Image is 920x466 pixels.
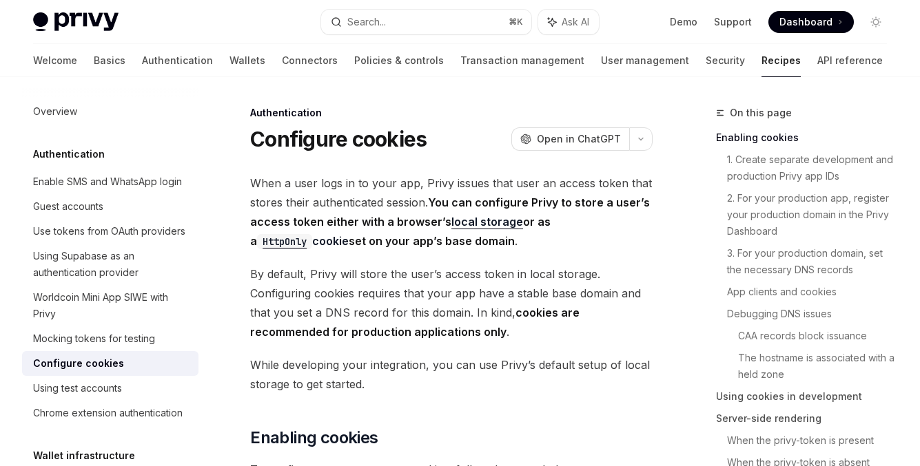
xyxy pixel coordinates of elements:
a: local storage [451,215,523,229]
span: Ask AI [562,15,589,29]
div: Use tokens from OAuth providers [33,223,185,240]
a: Connectors [282,44,338,77]
span: While developing your integration, you can use Privy’s default setup of local storage to get star... [250,355,653,394]
div: Authentication [250,106,653,120]
a: Server-side rendering [716,407,898,430]
a: When the privy-token is present [727,430,898,452]
span: ⌘ K [509,17,523,28]
a: Basics [94,44,125,77]
a: Transaction management [460,44,584,77]
a: Use tokens from OAuth providers [22,219,198,244]
button: Ask AI [538,10,599,34]
a: Using Supabase as an authentication provider [22,244,198,285]
span: On this page [730,105,792,121]
a: Mocking tokens for testing [22,326,198,351]
a: Support [714,15,752,29]
div: Guest accounts [33,198,103,215]
a: 3. For your production domain, set the necessary DNS records [727,242,898,281]
a: Recipes [761,44,801,77]
a: User management [601,44,689,77]
a: Configure cookies [22,351,198,376]
a: Enable SMS and WhatsApp login [22,169,198,194]
a: App clients and cookies [727,281,898,303]
a: The hostname is associated with a held zone [738,347,898,385]
strong: You can configure Privy to store a user’s access token either with a browser’s or as a set on you... [250,195,650,248]
a: Guest accounts [22,194,198,219]
img: light logo [33,12,119,32]
button: Open in ChatGPT [511,127,629,151]
a: Using cookies in development [716,385,898,407]
span: Enabling cookies [250,427,378,449]
div: Enable SMS and WhatsApp login [33,173,182,190]
span: Dashboard [779,15,832,29]
h1: Configure cookies [250,127,427,151]
div: Mocking tokens for testing [33,330,155,347]
button: Toggle dark mode [865,11,887,33]
a: Security [706,44,745,77]
a: Enabling cookies [716,127,898,149]
div: Configure cookies [33,355,124,372]
a: Welcome [33,44,77,77]
button: Search...⌘K [321,10,531,34]
a: Chrome extension authentication [22,401,198,425]
a: Authentication [142,44,213,77]
code: HttpOnly [257,234,312,249]
span: By default, Privy will store the user’s access token in local storage. Configuring cookies requir... [250,264,653,341]
div: Worldcoin Mini App SIWE with Privy [33,289,190,322]
a: Using test accounts [22,376,198,401]
span: Open in ChatGPT [537,132,621,146]
a: Dashboard [768,11,854,33]
a: Worldcoin Mini App SIWE with Privy [22,285,198,326]
a: Wallets [229,44,265,77]
a: Overview [22,99,198,124]
div: Using test accounts [33,380,122,396]
div: Search... [347,14,386,30]
a: 2. For your production app, register your production domain in the Privy Dashboard [727,187,898,242]
div: Overview [33,103,77,120]
a: Debugging DNS issues [727,303,898,325]
a: Policies & controls [354,44,444,77]
h5: Authentication [33,146,105,162]
a: API reference [817,44,883,77]
a: CAA records block issuance [738,325,898,347]
div: Using Supabase as an authentication provider [33,248,190,281]
span: When a user logs in to your app, Privy issues that user an access token that stores their authent... [250,173,653,251]
a: 1. Create separate development and production Privy app IDs [727,149,898,187]
a: Demo [670,15,697,29]
div: Chrome extension authentication [33,405,183,421]
h5: Wallet infrastructure [33,447,135,464]
a: HttpOnlycookie [257,234,349,248]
